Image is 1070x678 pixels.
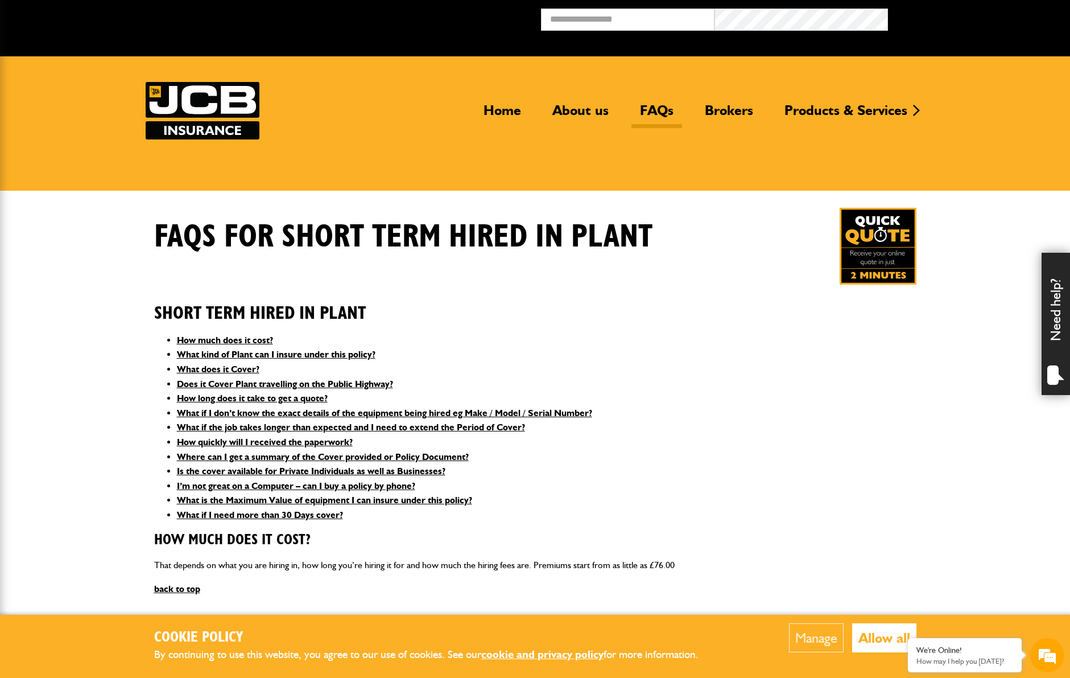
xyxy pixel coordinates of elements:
a: Is the cover available for Private Individuals as well as Businesses? [177,466,445,476]
div: We're Online! [916,646,1013,655]
a: Get your insurance quote in just 2-minutes [840,208,916,285]
button: Allow all [852,623,916,652]
h1: FAQS for Short Term Hired In Plant [154,218,652,256]
h3: What kind of Plant can I insure under this policy? [154,614,916,631]
a: About us [544,102,617,128]
a: I’m not great on a Computer – can I buy a policy by phone? [177,480,415,491]
p: How may I help you today? [916,657,1013,665]
a: cookie and privacy policy [481,648,604,661]
img: Quick Quote [840,208,916,285]
button: Manage [789,623,844,652]
p: That depends on what you are hiring in, how long you’re hiring it for and how much the hiring fee... [154,558,916,573]
p: By continuing to use this website, you agree to our use of cookies. See our for more information. [154,646,717,664]
a: How quickly will I received the paperwork? [177,437,353,447]
a: Brokers [696,102,762,128]
a: How much does it cost? [177,335,273,346]
h3: How much does it cost? [154,532,916,549]
a: What if the job takes longer than expected and I need to extend the Period of Cover? [177,422,525,433]
a: What kind of Plant can I insure under this policy? [177,349,375,360]
a: Products & Services [776,102,916,128]
a: JCB Insurance Services [146,82,259,139]
div: Need help? [1042,253,1070,395]
a: Where can I get a summary of the Cover provided or Policy Document? [177,451,469,462]
a: What if I don’t know the exact details of the equipment being hired eg Make / Model / Serial Number? [177,408,592,418]
h2: Short Term Hired In Plant [154,285,916,324]
button: Broker Login [888,9,1061,26]
a: Does it Cover Plant travelling on the Public Highway? [177,379,393,389]
a: What if I need more than 30 Days cover? [177,509,343,520]
a: What is the Maximum Value of equipment I can insure under this policy? [177,495,472,506]
img: JCB Insurance Services logo [146,82,259,139]
a: back to top [154,584,200,594]
a: How long does it take to get a quote? [177,393,328,404]
a: What does it Cover? [177,364,259,375]
a: FAQs [631,102,682,128]
h2: Cookie Policy [154,629,717,647]
a: Home [475,102,530,128]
